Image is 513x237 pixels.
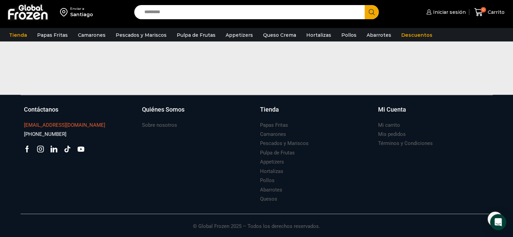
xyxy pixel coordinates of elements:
h3: Abarrotes [260,186,282,194]
span: Iniciar sesión [431,9,466,16]
a: 0 Carrito [473,4,506,20]
a: [PHONE_NUMBER] [24,130,66,139]
div: Enviar a [70,6,93,11]
a: [EMAIL_ADDRESS][DOMAIN_NAME] [24,121,105,130]
h3: Pescados y Mariscos [260,140,309,147]
a: Quiénes Somos [142,105,253,121]
a: Iniciar sesión [425,5,466,19]
h3: Pulpa de Frutas [260,149,295,156]
img: address-field-icon.svg [60,6,70,18]
h3: Sobre nosotros [142,122,177,129]
a: Pescados y Mariscos [260,139,309,148]
a: Mi carrito [378,121,400,130]
h3: Términos y Condiciones [378,140,433,147]
h3: Quesos [260,196,277,203]
a: Camarones [260,130,286,139]
a: Tienda [260,105,371,121]
a: Pollos [260,176,275,185]
a: Sobre nosotros [142,121,177,130]
a: Papas Fritas [34,29,71,41]
a: Abarrotes [260,185,282,195]
a: Camarones [75,29,109,41]
a: Appetizers [222,29,256,41]
p: © Global Frozen 2025 – Todos los derechos reservados. [21,214,493,230]
div: Santiago [70,11,93,18]
span: 0 [481,7,486,12]
a: Pulpa de Frutas [173,29,219,41]
h3: Tienda [260,105,279,114]
h3: [PHONE_NUMBER] [24,131,66,138]
a: Pollos [338,29,360,41]
a: Hortalizas [260,167,283,176]
a: Pescados y Mariscos [112,29,170,41]
h3: Pollos [260,177,275,184]
a: Tienda [6,29,30,41]
a: Contáctanos [24,105,135,121]
a: Appetizers [260,157,284,167]
button: Search button [365,5,379,19]
a: Papas Fritas [260,121,288,130]
a: Descuentos [398,29,436,41]
span: Carrito [486,9,505,16]
h3: Mis pedidos [378,131,406,138]
h3: Camarones [260,131,286,138]
a: Términos y Condiciones [378,139,433,148]
h3: Mi Cuenta [378,105,406,114]
a: Mis pedidos [378,130,406,139]
h3: Mi carrito [378,122,400,129]
h3: Quiénes Somos [142,105,184,114]
a: Pulpa de Frutas [260,148,295,157]
a: Queso Crema [260,29,300,41]
h3: Contáctanos [24,105,58,114]
h3: Papas Fritas [260,122,288,129]
a: Hortalizas [303,29,335,41]
a: Abarrotes [363,29,395,41]
h3: Hortalizas [260,168,283,175]
h3: Appetizers [260,158,284,166]
div: Open Intercom Messenger [490,214,506,230]
a: Quesos [260,195,277,204]
a: Mi Cuenta [378,105,489,121]
h3: [EMAIL_ADDRESS][DOMAIN_NAME] [24,122,105,129]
